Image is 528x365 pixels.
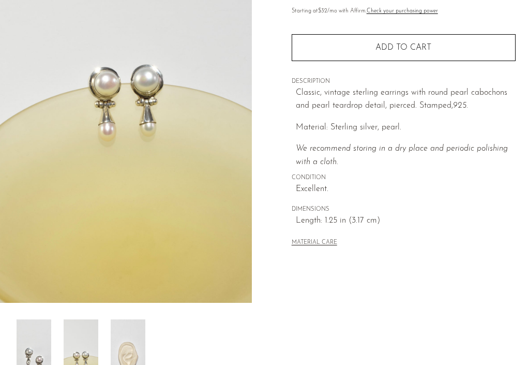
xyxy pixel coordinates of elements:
span: Add to cart [375,43,431,52]
span: Excellent. [296,183,516,196]
button: MATERIAL CARE [292,239,337,247]
p: Material: Sterling silver, pearl. [296,121,516,135]
p: Starting at /mo with Affirm. [292,7,516,16]
span: DESCRIPTION [292,77,516,86]
em: 925. [453,101,468,110]
a: Check your purchasing power - Learn more about Affirm Financing (opens in modal) [367,8,438,14]
button: Add to cart [292,34,516,61]
span: Length: 1.25 in (3.17 cm) [296,214,516,228]
p: Classic, vintage sterling earrings with round pearl cabochons and pearl teardrop detail, pierced.... [296,86,516,113]
span: DIMENSIONS [292,205,516,214]
span: $32 [318,8,327,14]
span: CONDITION [292,173,516,183]
em: We recommend storing in a dry place and periodic polishing with a cloth. [296,144,508,166]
